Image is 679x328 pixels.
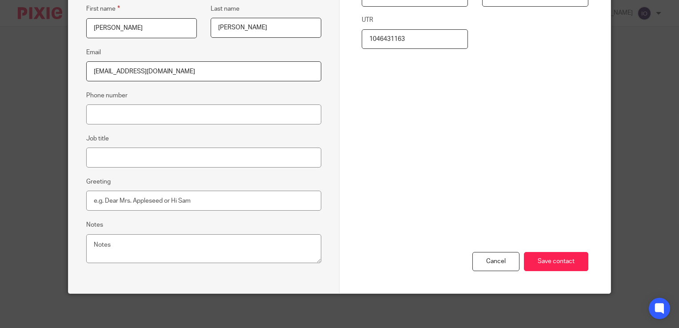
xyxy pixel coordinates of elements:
[86,220,103,229] label: Notes
[86,4,120,14] label: First name
[86,191,321,211] input: e.g. Dear Mrs. Appleseed or Hi Sam
[86,177,111,186] label: Greeting
[86,91,128,100] label: Phone number
[472,252,519,271] div: Cancel
[86,48,101,57] label: Email
[362,16,468,24] label: UTR
[86,134,109,143] label: Job title
[211,4,240,13] label: Last name
[524,252,588,271] input: Save contact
